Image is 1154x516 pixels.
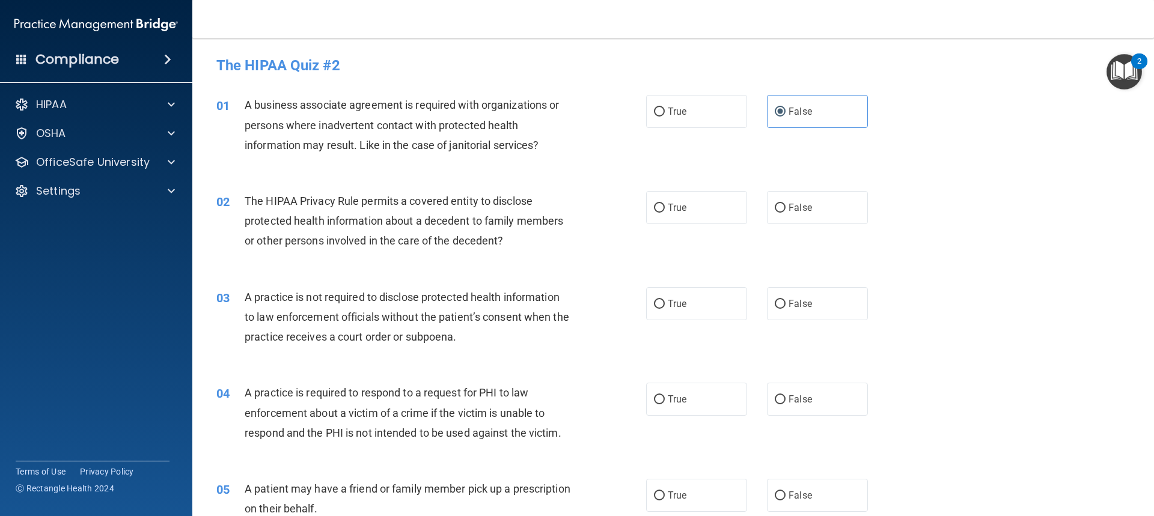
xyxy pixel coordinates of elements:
[36,184,81,198] p: Settings
[245,99,559,151] span: A business associate agreement is required with organizations or persons where inadvertent contac...
[216,482,230,497] span: 05
[216,195,230,209] span: 02
[789,106,812,117] span: False
[654,491,665,500] input: True
[668,202,686,213] span: True
[654,300,665,309] input: True
[80,466,134,478] a: Privacy Policy
[775,204,786,213] input: False
[1137,61,1141,77] div: 2
[775,491,786,500] input: False
[245,291,569,343] span: A practice is not required to disclose protected health information to law enforcement officials ...
[789,393,812,405] span: False
[654,395,665,404] input: True
[245,195,563,247] span: The HIPAA Privacy Rule permits a covered entity to disclose protected health information about a ...
[654,204,665,213] input: True
[216,291,230,305] span: 03
[775,300,786,309] input: False
[789,202,812,213] span: False
[216,386,230,401] span: 04
[245,386,561,439] span: A practice is required to respond to a request for PHI to law enforcement about a victim of a cri...
[216,58,1130,73] h4: The HIPAA Quiz #2
[668,298,686,309] span: True
[16,482,114,494] span: Ⓒ Rectangle Health 2024
[245,482,570,515] span: A patient may have a friend or family member pick up a prescription on their behalf.
[16,466,66,478] a: Terms of Use
[789,298,812,309] span: False
[775,108,786,117] input: False
[36,126,66,141] p: OSHA
[668,393,686,405] span: True
[14,184,175,198] a: Settings
[1107,54,1142,90] button: Open Resource Center, 2 new notifications
[14,13,178,37] img: PMB logo
[14,155,175,169] a: OfficeSafe University
[14,126,175,141] a: OSHA
[35,51,119,68] h4: Compliance
[36,97,67,112] p: HIPAA
[216,99,230,113] span: 01
[789,490,812,501] span: False
[775,395,786,404] input: False
[668,106,686,117] span: True
[14,97,175,112] a: HIPAA
[654,108,665,117] input: True
[668,490,686,501] span: True
[36,155,150,169] p: OfficeSafe University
